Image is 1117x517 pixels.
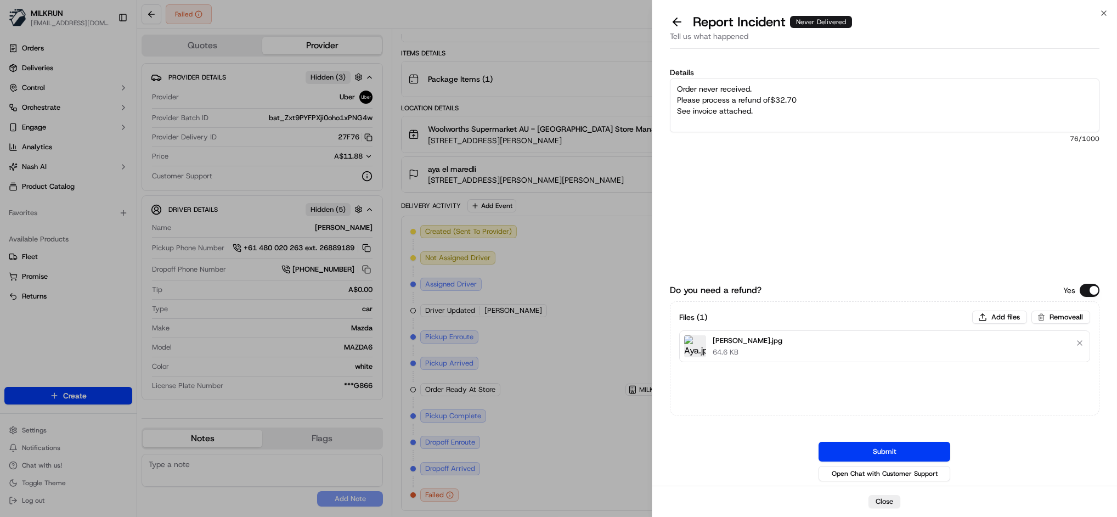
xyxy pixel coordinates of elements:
button: Remove file [1072,335,1087,351]
label: Details [670,69,1099,76]
button: Removeall [1031,311,1090,324]
div: Tell us what happened [670,31,1099,49]
button: Submit [819,442,950,462]
button: Open Chat with Customer Support [819,466,950,481]
img: Aya.jpg [684,335,706,357]
p: [PERSON_NAME].jpg [713,335,782,346]
p: Yes [1063,285,1075,296]
span: 76 /1000 [670,134,1099,143]
label: Do you need a refund? [670,284,761,297]
button: Close [868,495,900,508]
h3: Files ( 1 ) [679,312,707,323]
textarea: Order never received. Please process a refund of$32.70 See invoice attached. [670,78,1099,132]
p: Report Incident [693,13,852,31]
div: Never Delivered [790,16,852,28]
button: Add files [972,311,1027,324]
p: 64.6 KB [713,347,782,357]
